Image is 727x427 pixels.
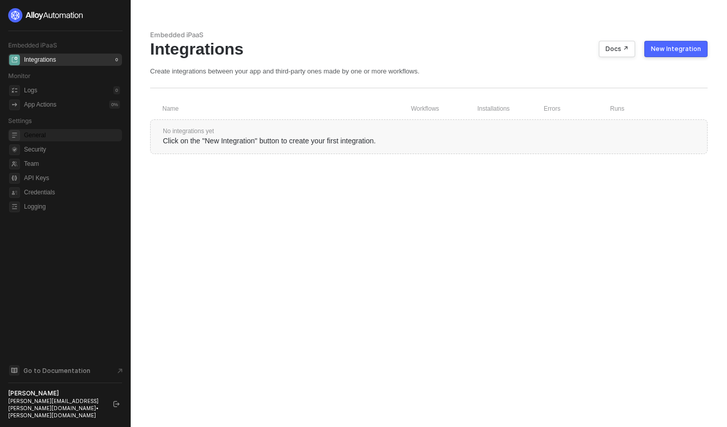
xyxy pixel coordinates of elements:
[24,200,120,213] span: Logging
[24,129,120,141] span: General
[115,366,125,376] span: document-arrow
[113,56,120,64] div: 0
[113,401,119,407] span: logout
[411,105,477,113] div: Workflows
[9,130,20,141] span: general
[24,86,37,95] div: Logs
[150,39,708,59] div: Integrations
[9,173,20,184] span: api-key
[9,159,20,169] span: team
[644,41,708,57] button: New Integration
[651,45,701,53] div: New Integration
[162,105,411,113] div: Name
[8,389,104,397] div: [PERSON_NAME]
[9,202,20,212] span: logging
[163,127,695,136] div: No integrations yet
[8,41,57,49] span: Embedded iPaaS
[605,45,628,53] div: Docs ↗
[9,99,20,110] span: icon-app-actions
[8,364,123,376] a: Knowledge Base
[24,56,56,64] div: Integrations
[8,8,122,22] a: logo
[544,105,610,113] div: Errors
[610,105,680,113] div: Runs
[8,8,84,22] img: logo
[24,158,120,170] span: Team
[9,144,20,155] span: security
[24,143,120,156] span: Security
[8,397,104,419] div: [PERSON_NAME][EMAIL_ADDRESS][PERSON_NAME][DOMAIN_NAME] • [PERSON_NAME][DOMAIN_NAME]
[163,136,695,146] div: Click on the "New Integration" button to create your first integration.
[8,72,31,80] span: Monitor
[9,55,20,65] span: integrations
[9,187,20,198] span: credentials
[599,41,635,57] button: Docs ↗
[24,101,56,109] div: App Actions
[113,86,120,94] div: 0
[24,186,120,198] span: Credentials
[477,105,544,113] div: Installations
[9,85,20,96] span: icon-logs
[150,31,708,39] div: Embedded iPaaS
[23,366,90,375] span: Go to Documentation
[150,67,708,76] div: Create integrations between your app and third-party ones made by one or more workflows.
[8,117,32,124] span: Settings
[9,365,19,375] span: documentation
[109,101,120,109] div: 0 %
[24,172,120,184] span: API Keys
